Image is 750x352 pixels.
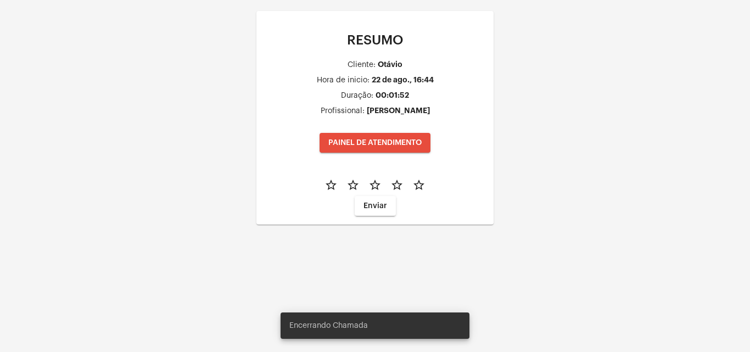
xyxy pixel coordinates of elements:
div: 00:01:52 [376,91,409,99]
p: RESUMO [265,33,485,47]
span: Encerrando Chamada [289,320,368,331]
mat-icon: star_border [412,178,426,192]
div: Profissional: [321,107,365,115]
mat-icon: star_border [368,178,382,192]
mat-icon: star_border [346,178,360,192]
div: 22 de ago., 16:44 [372,76,434,84]
div: [PERSON_NAME] [367,107,430,115]
div: Otávio [378,60,402,69]
button: PAINEL DE ATENDIMENTO [320,133,430,153]
div: Hora de inicio: [317,76,370,85]
span: Enviar [363,202,387,210]
button: Enviar [355,196,396,216]
mat-icon: star_border [390,178,404,192]
span: PAINEL DE ATENDIMENTO [328,139,422,147]
div: Cliente: [348,61,376,69]
div: Duração: [341,92,373,100]
mat-icon: star_border [324,178,338,192]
